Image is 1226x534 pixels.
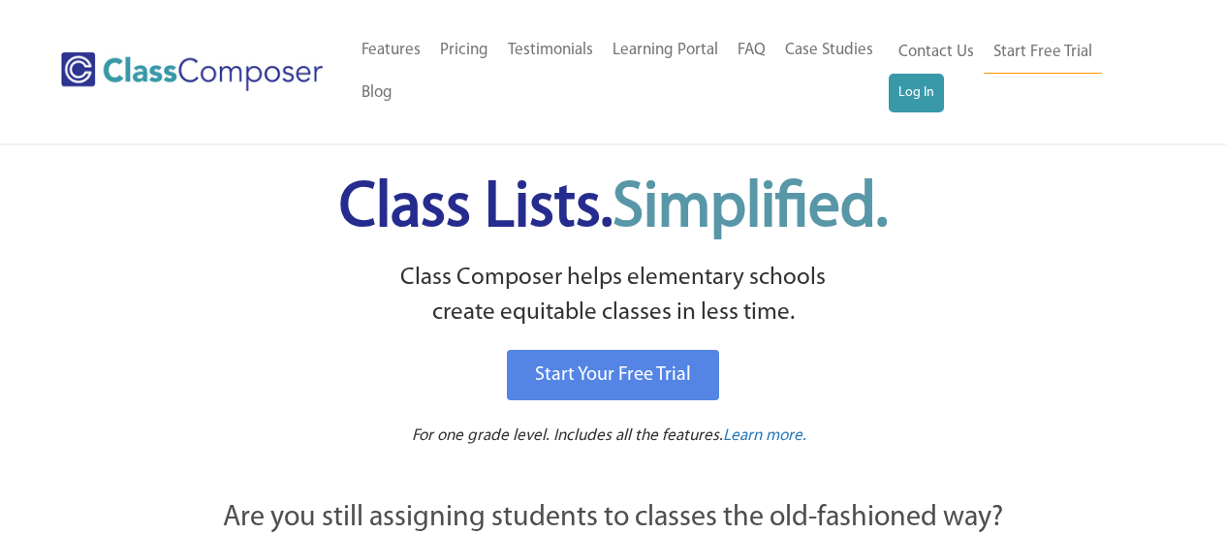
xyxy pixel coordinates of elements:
[723,427,806,444] span: Learn more.
[61,52,323,91] img: Class Composer
[535,365,691,385] span: Start Your Free Trial
[507,350,719,400] a: Start Your Free Trial
[775,29,883,72] a: Case Studies
[889,31,1150,112] nav: Header Menu
[603,29,728,72] a: Learning Portal
[339,177,888,240] span: Class Lists.
[352,72,402,114] a: Blog
[723,424,806,449] a: Learn more.
[728,29,775,72] a: FAQ
[889,74,944,112] a: Log In
[352,29,889,114] nav: Header Menu
[889,31,984,74] a: Contact Us
[116,261,1111,331] p: Class Composer helps elementary schools create equitable classes in less time.
[613,177,888,240] span: Simplified.
[984,31,1102,75] a: Start Free Trial
[352,29,430,72] a: Features
[430,29,498,72] a: Pricing
[412,427,723,444] span: For one grade level. Includes all the features.
[498,29,603,72] a: Testimonials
